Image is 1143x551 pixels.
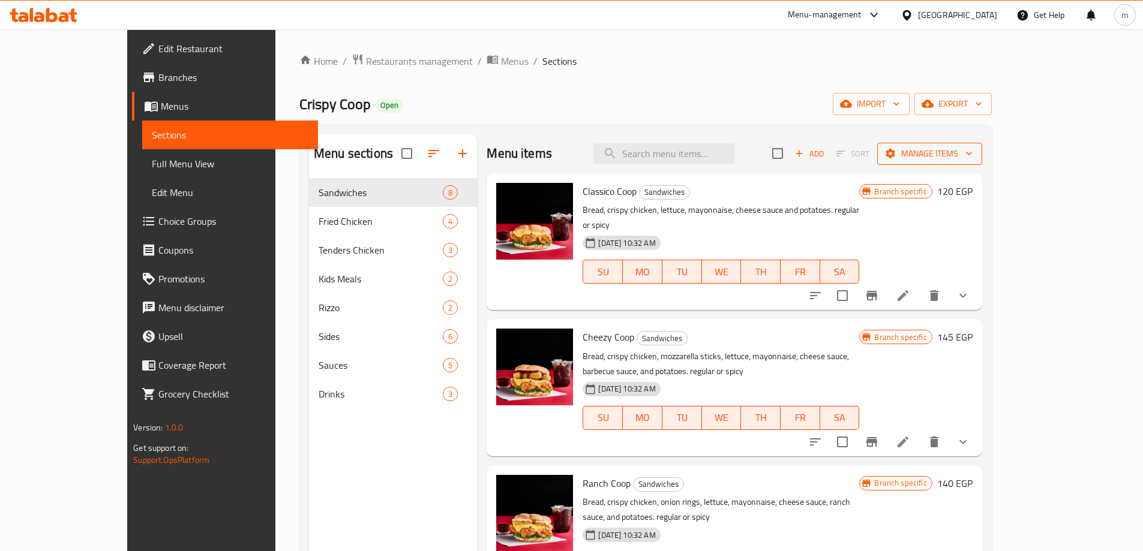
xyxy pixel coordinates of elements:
[161,99,308,113] span: Menus
[633,477,684,492] div: Sandwiches
[533,54,538,68] li: /
[1121,8,1129,22] span: m
[309,351,477,380] div: Sauces5
[158,214,308,228] span: Choice Groups
[667,409,697,426] span: TU
[869,477,931,489] span: Branch specific
[825,263,855,281] span: SA
[920,427,949,456] button: delete
[937,329,973,345] h6: 145 EGP
[765,141,790,166] span: Select section
[583,182,637,200] span: Classico Coop
[319,185,443,200] span: Sandwiches
[588,263,618,281] span: SU
[583,495,859,525] p: Bread, crispy chicken, onion rings, lettuce, mayonnaise, cheese sauce, ranch sauce, and potatoes....
[443,331,457,342] span: 6
[949,427,977,456] button: show more
[830,429,855,454] span: Select to update
[741,260,781,284] button: TH
[299,91,371,118] span: Crispy Coop
[142,149,318,178] a: Full Menu View
[583,328,634,346] span: Cheezy Coop
[319,214,443,228] span: Fried Chicken
[132,322,318,351] a: Upsell
[319,243,443,257] span: Tenders Chicken
[132,34,318,63] a: Edit Restaurant
[158,272,308,286] span: Promotions
[790,144,829,163] button: Add
[833,93,910,115] button: import
[309,207,477,236] div: Fried Chicken4
[314,144,393,162] h2: Menu sections
[319,358,443,372] span: Sauces
[801,427,830,456] button: sort-choices
[820,406,860,430] button: SA
[309,173,477,413] nav: Menu sections
[132,236,318,264] a: Coupons
[741,406,781,430] button: TH
[443,360,457,371] span: 5
[443,214,458,228] div: items
[319,387,443,401] div: Drinks
[343,54,347,68] li: /
[623,406,662,430] button: MO
[830,283,855,308] span: Select to update
[637,332,687,345] span: Sandwiches
[842,97,900,112] span: import
[956,435,970,449] svg: Show Choices
[443,272,458,286] div: items
[896,435,910,449] a: Edit menu item
[152,185,308,200] span: Edit Menu
[443,387,458,401] div: items
[707,263,737,281] span: WE
[487,53,529,69] a: Menus
[478,54,482,68] li: /
[133,420,163,435] span: Version:
[887,146,973,161] span: Manage items
[319,300,443,315] span: Rizzo
[142,178,318,207] a: Edit Menu
[583,260,623,284] button: SU
[352,53,473,69] a: Restaurants management
[877,143,982,165] button: Manage items
[639,185,690,200] div: Sandwiches
[702,406,742,430] button: WE
[583,203,859,233] p: Bread, crispy chicken, lettuce, mayonnaise, cheese sauce and potatoes. regular or spicy
[593,529,660,541] span: [DATE] 10:32 AM
[158,243,308,257] span: Coupons
[299,53,992,69] nav: breadcrumb
[133,452,209,468] a: Support.OpsPlatform
[158,70,308,85] span: Branches
[158,329,308,344] span: Upsell
[820,260,860,284] button: SA
[634,477,683,491] span: Sandwiches
[132,63,318,92] a: Branches
[781,260,820,284] button: FR
[366,54,473,68] span: Restaurants management
[319,329,443,344] span: Sides
[309,178,477,207] div: Sandwiches8
[132,92,318,121] a: Menus
[132,264,318,293] a: Promotions
[746,409,776,426] span: TH
[857,281,886,310] button: Branch-specific-item
[152,128,308,142] span: Sections
[788,8,862,22] div: Menu-management
[443,273,457,285] span: 2
[376,98,403,113] div: Open
[309,322,477,351] div: Sides6
[132,380,318,408] a: Grocery Checklist
[132,207,318,236] a: Choice Groups
[376,100,403,110] span: Open
[623,260,662,284] button: MO
[662,260,702,284] button: TU
[937,183,973,200] h6: 120 EGP
[496,183,573,260] img: Classico Coop
[443,302,457,314] span: 2
[542,54,577,68] span: Sections
[583,474,631,492] span: Ranch Coop
[309,380,477,408] div: Drinks3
